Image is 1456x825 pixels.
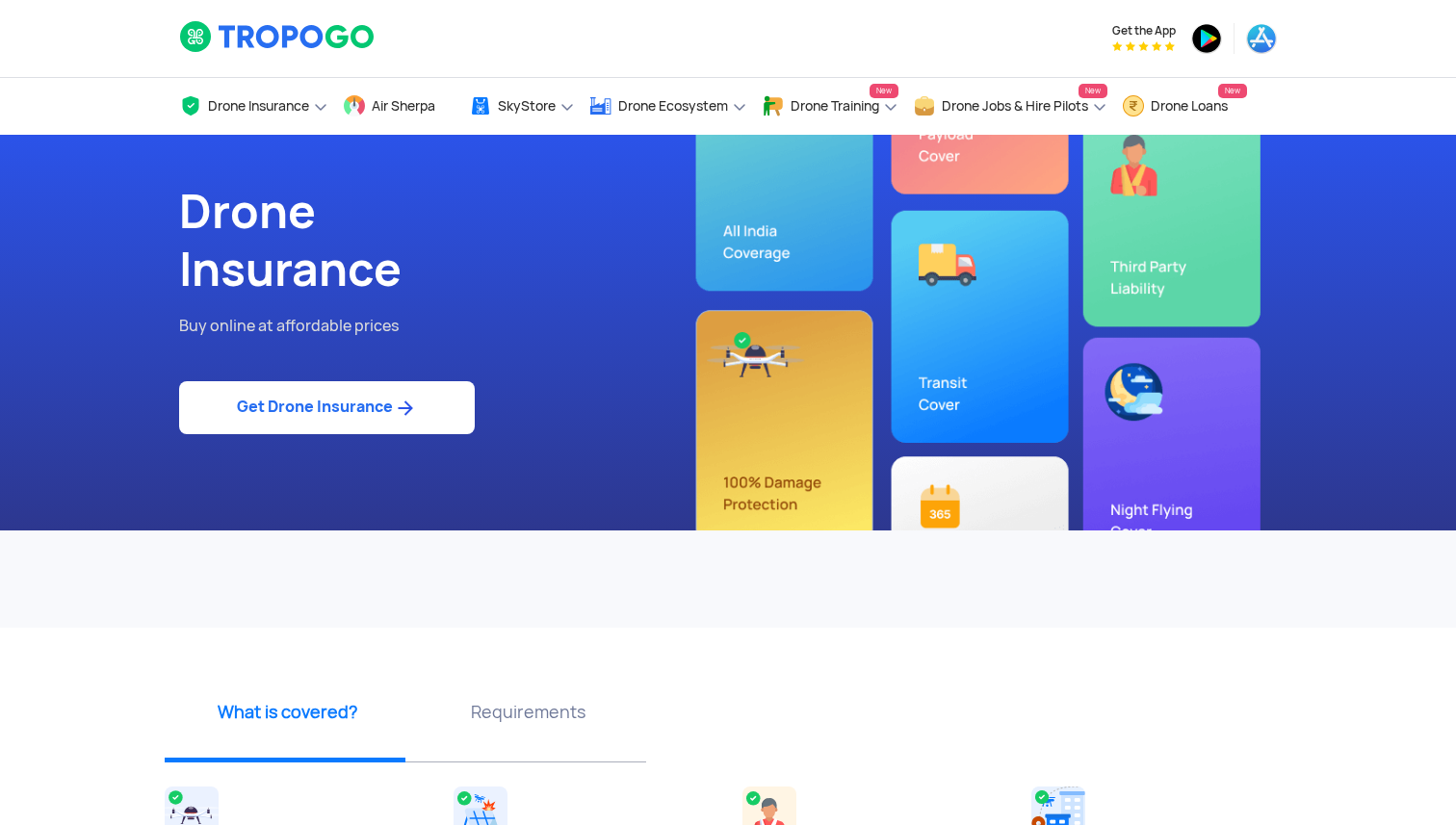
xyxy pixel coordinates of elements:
[762,78,898,135] a: Drone TrainingNew
[870,84,898,98] span: New
[1122,78,1247,135] a: Drone LoansNew
[618,98,728,114] span: Drone Ecosystem
[372,98,435,114] span: Air Sherpa
[1151,98,1228,114] span: Drone Loans
[913,78,1107,135] a: Drone Jobs & Hire PilotsNew
[179,381,475,434] a: Get Drone Insurance
[415,700,641,724] p: Requirements
[393,397,417,420] img: ic_arrow_forward_blue.svg
[791,98,879,114] span: Drone Training
[589,78,747,135] a: Drone Ecosystem
[1079,84,1107,98] span: New
[179,314,714,339] p: Buy online at affordable prices
[498,98,556,114] span: SkyStore
[1246,23,1277,54] img: ic_appstore.png
[942,98,1088,114] span: Drone Jobs & Hire Pilots
[343,78,455,135] a: Air Sherpa
[1112,23,1176,39] span: Get the App
[208,98,309,114] span: Drone Insurance
[1218,84,1247,98] span: New
[1191,23,1222,54] img: ic_playstore.png
[179,183,714,298] h1: Drone Insurance
[1112,41,1175,51] img: App Raking
[469,78,575,135] a: SkyStore
[179,78,328,135] a: Drone Insurance
[174,700,401,724] p: What is covered?
[179,20,377,53] img: logoHeader.svg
